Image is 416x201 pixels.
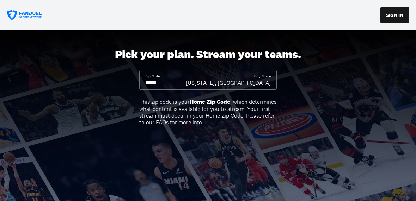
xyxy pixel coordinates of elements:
[186,79,271,87] div: [US_STATE], [GEOGRAPHIC_DATA]
[190,98,230,106] b: Home Zip Code
[139,99,277,126] div: This zip code is your , which determines what content is available for you to stream. Your first ...
[115,48,301,61] div: Pick your plan. Stream your teams.
[380,7,409,23] button: SIGN IN
[145,74,160,79] div: Zip Code
[254,74,271,79] div: City, State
